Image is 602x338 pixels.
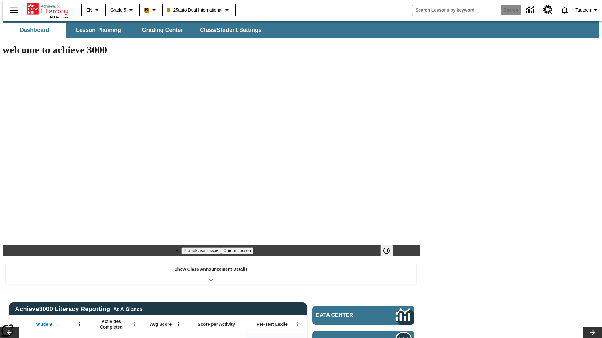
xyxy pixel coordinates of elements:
[181,247,221,254] button: Slide 1 Pre-release lesson
[200,27,261,34] span: Class/Student Settings
[583,327,602,338] button: Lesson carousel, Next
[3,21,599,38] div: SubNavbar
[67,23,130,38] button: Lesson Planning
[3,44,420,56] h1: welcome to achieve 3000
[110,7,126,13] span: Grade 5
[557,2,573,18] a: Notifications
[573,4,602,16] button: Profile/Settings
[316,312,375,318] span: Data Center
[380,245,393,256] button: Pause
[20,27,49,34] span: Dashboard
[142,4,160,16] button: Boost Class color is peach. Change class color
[3,23,267,38] div: SubNavbar
[50,15,68,19] span: NJ Edition
[76,27,121,34] span: Lesson Planning
[36,321,52,327] span: Student
[130,320,140,329] button: Open Menu
[575,7,591,13] span: Tautoen
[91,319,132,330] span: Activities Completed
[27,2,68,19] div: Home
[257,321,288,327] span: Pre-Test Lexile
[75,320,84,329] button: Open Menu
[150,321,172,327] span: Avg Score
[312,306,414,325] a: Data Center
[165,4,233,16] button: Class: 25auto Dual International, Select your class
[174,320,183,329] button: Open Menu
[83,4,103,16] button: Language: EN, Select a language
[131,23,194,38] button: Grading Center
[108,4,137,16] button: Grade: Grade 5, Select a grade
[5,1,24,19] button: Open side menu
[27,3,68,15] a: Home
[86,7,92,13] span: EN
[113,305,142,312] div: At-A-Glance
[145,6,148,14] span: B
[540,2,557,18] a: Resource Center, Will open in new tab
[167,7,222,13] span: 25auto Dual International
[380,245,399,256] div: Pause
[6,262,416,284] div: Show Class Announcement Details
[221,247,253,254] button: Slide 2 Career Lesson
[198,321,235,327] span: Score per Activity
[15,305,142,313] span: Achieve3000 Literacy Reporting
[195,23,267,38] button: Class/Student Settings
[3,23,66,38] button: Dashboard
[174,266,248,273] p: Show Class Announcement Details
[293,320,303,329] button: Open Menu
[522,2,540,19] a: Data Center
[412,5,499,15] input: search field
[142,27,183,34] span: Grading Center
